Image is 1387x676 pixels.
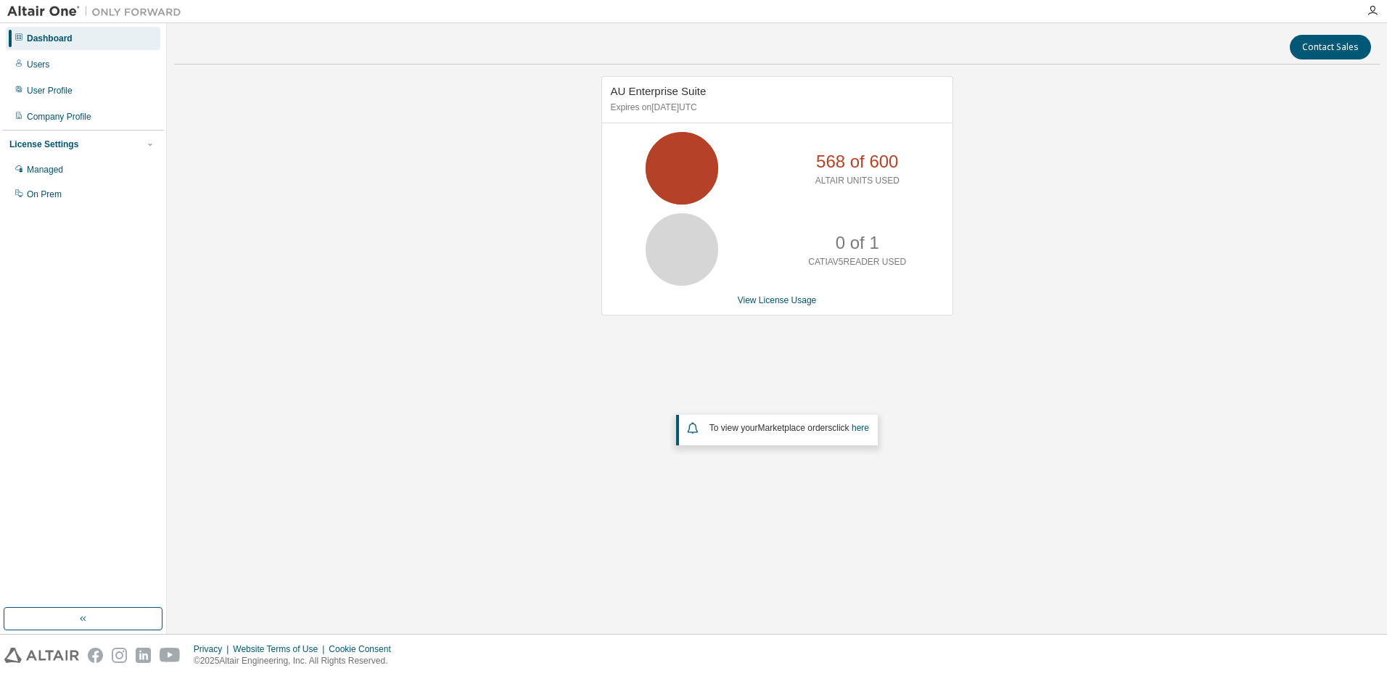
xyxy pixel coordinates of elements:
img: linkedin.svg [136,648,151,663]
span: AU Enterprise Suite [611,85,707,97]
div: Cookie Consent [329,643,399,655]
p: Expires on [DATE] UTC [611,102,940,114]
img: facebook.svg [88,648,103,663]
span: To view your click [709,423,869,433]
div: User Profile [27,85,73,96]
div: Managed [27,164,63,176]
div: Company Profile [27,111,91,123]
a: here [852,423,869,433]
div: On Prem [27,189,62,200]
div: Dashboard [27,33,73,44]
div: Users [27,59,49,70]
p: © 2025 Altair Engineering, Inc. All Rights Reserved. [194,655,400,667]
img: instagram.svg [112,648,127,663]
button: Contact Sales [1290,35,1371,59]
a: View License Usage [738,295,817,305]
p: ALTAIR UNITS USED [815,175,900,187]
em: Marketplace orders [758,423,833,433]
img: youtube.svg [160,648,181,663]
img: Altair One [7,4,189,19]
div: Privacy [194,643,233,655]
p: 0 of 1 [836,231,879,255]
img: altair_logo.svg [4,648,79,663]
p: CATIAV5READER USED [808,256,906,268]
div: License Settings [9,139,78,150]
p: 568 of 600 [816,149,898,174]
div: Website Terms of Use [233,643,329,655]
